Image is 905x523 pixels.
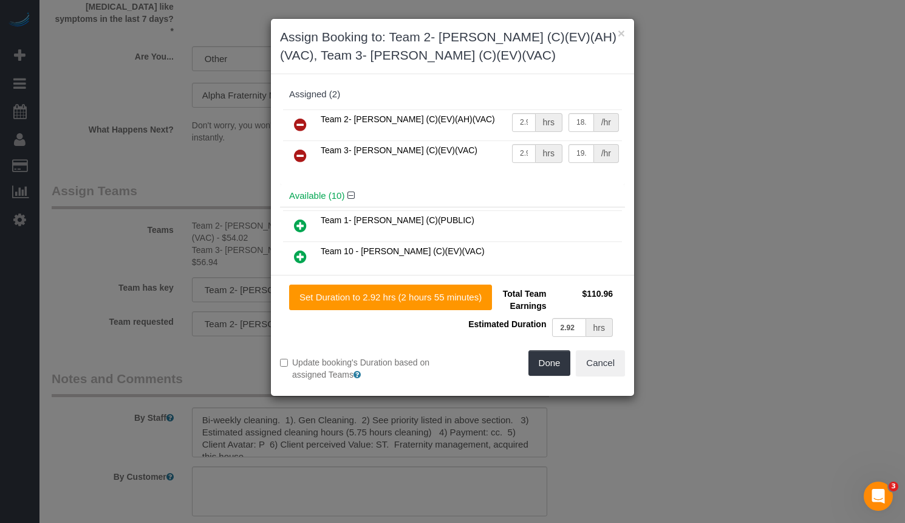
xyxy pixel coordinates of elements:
span: Team 3- [PERSON_NAME] (C)(EV)(VAC) [321,145,477,155]
button: Set Duration to 2.92 hrs (2 hours 55 minutes) [289,285,492,310]
h3: Assign Booking to: Team 2- [PERSON_NAME] (C)(EV)(AH)(VAC), Team 3- [PERSON_NAME] (C)(EV)(VAC) [280,28,625,64]
input: Update booking's Duration based on assigned Teams [280,359,288,367]
div: hrs [586,318,613,337]
span: Estimated Duration [468,319,546,329]
iframe: Intercom live chat [864,482,893,511]
h4: Available (10) [289,191,616,201]
label: Update booking's Duration based on assigned Teams [280,356,443,381]
span: Team 2- [PERSON_NAME] (C)(EV)(AH)(VAC) [321,114,495,124]
div: hrs [536,144,562,163]
button: × [618,27,625,40]
span: 3 [889,482,898,491]
button: Cancel [576,350,625,376]
button: Done [528,350,571,376]
div: Assigned (2) [289,89,616,100]
div: /hr [594,113,619,132]
span: Team 10 - [PERSON_NAME] (C)(EV)(VAC) [321,246,485,256]
td: $110.96 [549,285,616,315]
div: /hr [594,144,619,163]
span: Team 1- [PERSON_NAME] (C)(PUBLIC) [321,215,474,225]
div: hrs [536,113,562,132]
td: Total Team Earnings [462,285,549,315]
